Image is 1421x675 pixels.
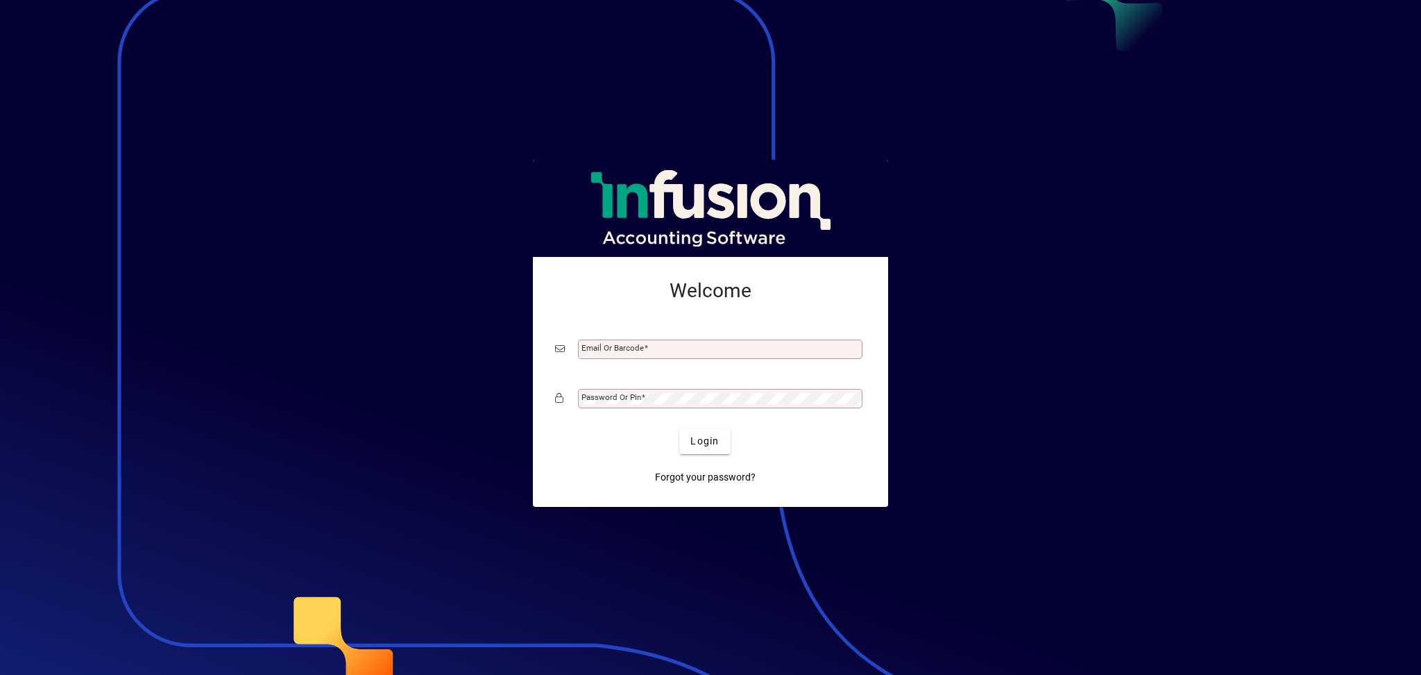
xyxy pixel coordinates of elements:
[679,429,730,454] button: Login
[581,343,644,353] mat-label: Email or Barcode
[690,434,719,449] span: Login
[581,392,641,402] mat-label: Password or Pin
[555,279,866,303] h2: Welcome
[655,470,756,485] span: Forgot your password?
[649,465,761,490] a: Forgot your password?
